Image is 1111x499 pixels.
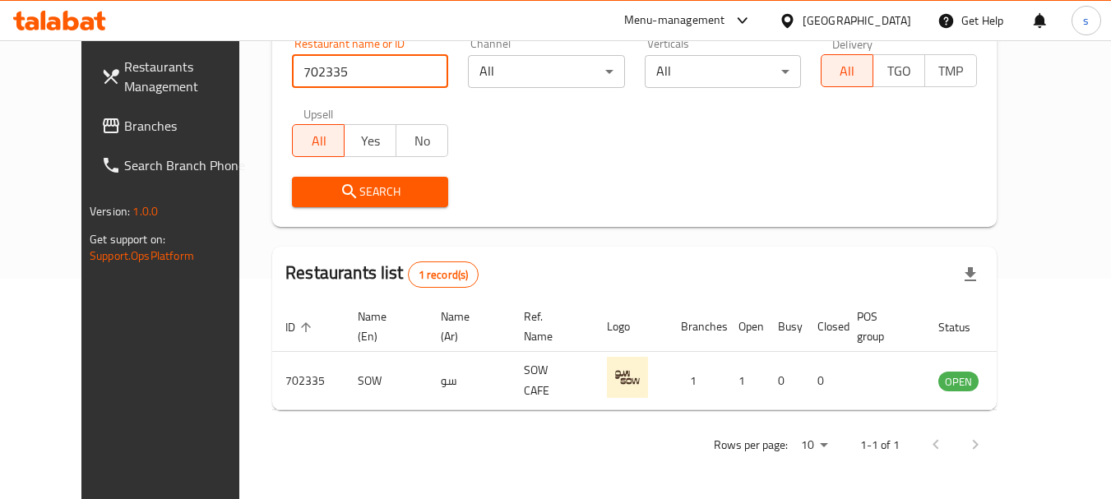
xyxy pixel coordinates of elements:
[607,357,648,398] img: SOW
[938,317,992,337] span: Status
[668,302,725,352] th: Branches
[765,352,804,410] td: 0
[132,201,158,222] span: 1.0.0
[524,307,574,346] span: Ref. Name
[358,307,408,346] span: Name (En)
[299,129,338,153] span: All
[403,129,442,153] span: No
[124,57,254,96] span: Restaurants Management
[88,47,267,106] a: Restaurants Management
[725,352,765,410] td: 1
[303,108,334,119] label: Upsell
[90,229,165,250] span: Get support on:
[873,54,925,87] button: TGO
[272,302,1068,410] table: enhanced table
[90,201,130,222] span: Version:
[292,55,448,88] input: Search for restaurant name or ID..
[804,352,844,410] td: 0
[124,116,254,136] span: Branches
[441,307,491,346] span: Name (Ar)
[765,302,804,352] th: Busy
[645,55,801,88] div: All
[668,352,725,410] td: 1
[880,59,919,83] span: TGO
[428,352,511,410] td: سو
[468,55,624,88] div: All
[272,352,345,410] td: 702335
[932,59,970,83] span: TMP
[624,11,725,30] div: Menu-management
[938,372,979,391] div: OPEN
[292,124,345,157] button: All
[951,255,990,294] div: Export file
[408,261,479,288] div: Total records count
[725,302,765,352] th: Open
[511,352,594,410] td: SOW CAFE
[305,182,435,202] span: Search
[351,129,390,153] span: Yes
[285,261,479,288] h2: Restaurants list
[90,245,194,266] a: Support.OpsPlatform
[803,12,911,30] div: [GEOGRAPHIC_DATA]
[821,54,873,87] button: All
[396,124,448,157] button: No
[924,54,977,87] button: TMP
[828,59,867,83] span: All
[860,435,900,455] p: 1-1 of 1
[857,307,905,346] span: POS group
[594,302,668,352] th: Logo
[292,177,448,207] button: Search
[285,317,317,337] span: ID
[1083,12,1089,30] span: s
[345,352,428,410] td: SOW
[714,435,788,455] p: Rows per page:
[794,433,834,458] div: Rows per page:
[124,155,254,175] span: Search Branch Phone
[804,302,844,352] th: Closed
[344,124,396,157] button: Yes
[88,106,267,146] a: Branches
[409,267,479,283] span: 1 record(s)
[88,146,267,185] a: Search Branch Phone
[832,38,873,49] label: Delivery
[938,372,979,391] span: OPEN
